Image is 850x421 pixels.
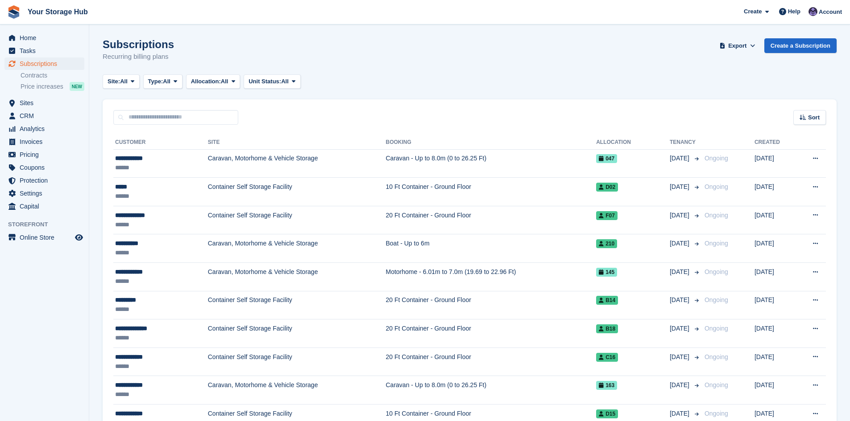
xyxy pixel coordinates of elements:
span: Price increases [21,82,63,91]
td: 10 Ft Container - Ground Floor [386,178,597,206]
button: Unit Status: All [244,74,300,89]
button: Site: All [103,74,140,89]
span: [DATE] [670,267,691,277]
span: 047 [596,154,617,163]
img: Liam Beddard [809,7,817,16]
a: Create a Subscription [764,38,837,53]
a: Contracts [21,71,84,80]
a: Your Storage Hub [24,4,91,19]
td: Boat - Up to 6m [386,234,597,263]
span: Subscriptions [20,57,73,70]
span: Ongoing [705,240,728,247]
span: All [281,77,289,86]
td: Caravan - Up to 8.0m (0 to 26.25 Ft) [386,376,597,405]
td: [DATE] [755,319,796,348]
td: [DATE] [755,347,796,376]
span: Site: [108,77,120,86]
span: D15 [596,409,618,418]
button: Type: All [143,74,182,89]
span: Coupons [20,161,73,174]
a: menu [4,174,84,187]
a: menu [4,161,84,174]
a: Preview store [74,232,84,243]
span: [DATE] [670,239,691,248]
span: Online Store [20,231,73,244]
span: Ongoing [705,325,728,332]
td: Container Self Storage Facility [208,206,386,234]
span: Create [744,7,762,16]
td: Container Self Storage Facility [208,347,386,376]
td: [DATE] [755,263,796,291]
th: Site [208,135,386,150]
span: Protection [20,174,73,187]
span: Settings [20,187,73,200]
td: Caravan - Up to 8.0m (0 to 26.25 Ft) [386,149,597,178]
span: Account [819,8,842,16]
td: [DATE] [755,234,796,263]
th: Booking [386,135,597,150]
span: D02 [596,183,618,192]
a: menu [4,200,84,213]
th: Customer [113,135,208,150]
span: 210 [596,239,617,248]
td: Caravan, Motorhome & Vehicle Storage [208,263,386,291]
span: [DATE] [670,324,691,333]
span: Ongoing [705,353,728,360]
span: Sort [808,113,820,122]
span: CRM [20,110,73,122]
span: Tasks [20,45,73,57]
span: Capital [20,200,73,213]
span: [DATE] [670,295,691,305]
span: Allocation: [191,77,221,86]
span: [DATE] [670,211,691,220]
td: Caravan, Motorhome & Vehicle Storage [208,149,386,178]
td: 20 Ft Container - Ground Floor [386,291,597,319]
td: 20 Ft Container - Ground Floor [386,206,597,234]
th: Tenancy [670,135,701,150]
td: [DATE] [755,178,796,206]
button: Export [718,38,757,53]
span: Export [728,41,746,50]
a: menu [4,135,84,148]
span: C16 [596,353,618,362]
a: menu [4,148,84,161]
a: menu [4,110,84,122]
th: Allocation [596,135,670,150]
span: Ongoing [705,268,728,275]
td: [DATE] [755,206,796,234]
th: Created [755,135,796,150]
td: [DATE] [755,149,796,178]
span: Ongoing [705,155,728,162]
span: Ongoing [705,212,728,219]
span: Invoices [20,135,73,148]
span: Ongoing [705,410,728,417]
a: menu [4,32,84,44]
span: F07 [596,211,618,220]
span: All [120,77,128,86]
div: NEW [70,82,84,91]
td: 20 Ft Container - Ground Floor [386,319,597,348]
span: [DATE] [670,154,691,163]
span: Ongoing [705,183,728,190]
span: Pricing [20,148,73,161]
span: Help [788,7,800,16]
span: [DATE] [670,409,691,418]
img: stora-icon-8386f47178a22dfd0bd8f6a31ec36ba5ce8667c1dd55bd0f319d3a0aa187defe.svg [7,5,21,19]
td: Caravan, Motorhome & Vehicle Storage [208,376,386,405]
td: Container Self Storage Facility [208,319,386,348]
h1: Subscriptions [103,38,174,50]
span: Home [20,32,73,44]
td: Motorhome - 6.01m to 7.0m (19.69 to 22.96 Ft) [386,263,597,291]
button: Allocation: All [186,74,240,89]
span: 163 [596,381,617,390]
p: Recurring billing plans [103,52,174,62]
span: Storefront [8,220,89,229]
td: Caravan, Motorhome & Vehicle Storage [208,234,386,263]
span: Unit Status: [249,77,281,86]
a: menu [4,57,84,70]
a: menu [4,187,84,200]
a: Price increases NEW [21,82,84,91]
span: [DATE] [670,182,691,192]
span: Type: [148,77,163,86]
span: All [163,77,170,86]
